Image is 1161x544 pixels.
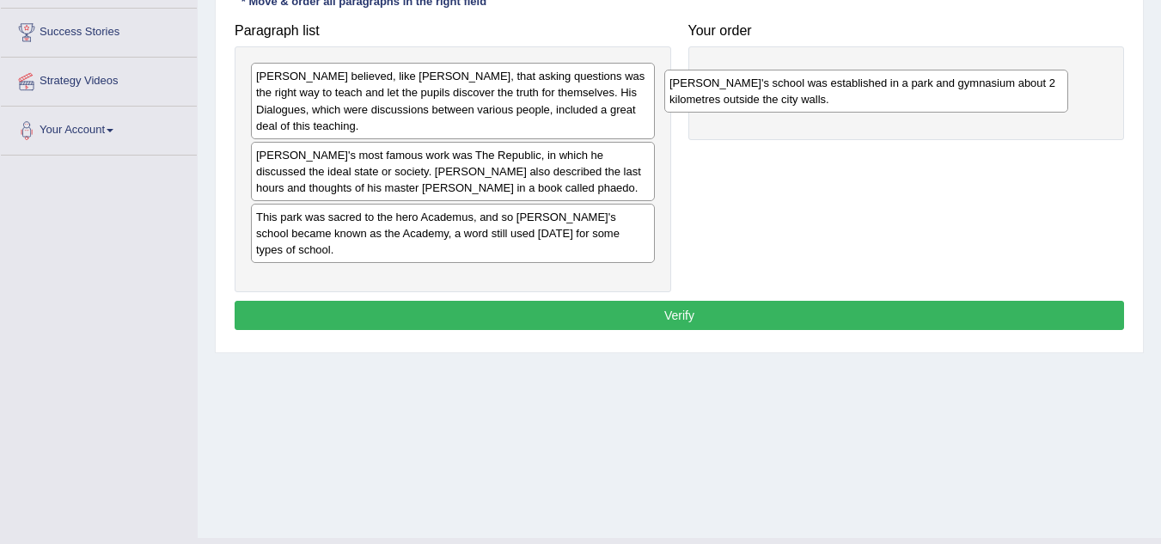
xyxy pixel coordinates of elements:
button: Verify [235,301,1124,330]
div: [PERSON_NAME] believed, like [PERSON_NAME], that asking questions was the right way to teach and ... [251,63,655,138]
h4: Your order [688,23,1125,39]
a: Success Stories [1,9,197,52]
h4: Paragraph list [235,23,671,39]
div: This park was sacred to the hero Academus, and so [PERSON_NAME]'s school became known as the Acad... [251,204,655,263]
div: [PERSON_NAME]'s most famous work was The Republic, in which he discussed the ideal state or socie... [251,142,655,201]
div: [PERSON_NAME]'s school was established in a park and gymnasium about 2 kilometres outside the cit... [664,70,1068,113]
a: Your Account [1,107,197,150]
a: Strategy Videos [1,58,197,101]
